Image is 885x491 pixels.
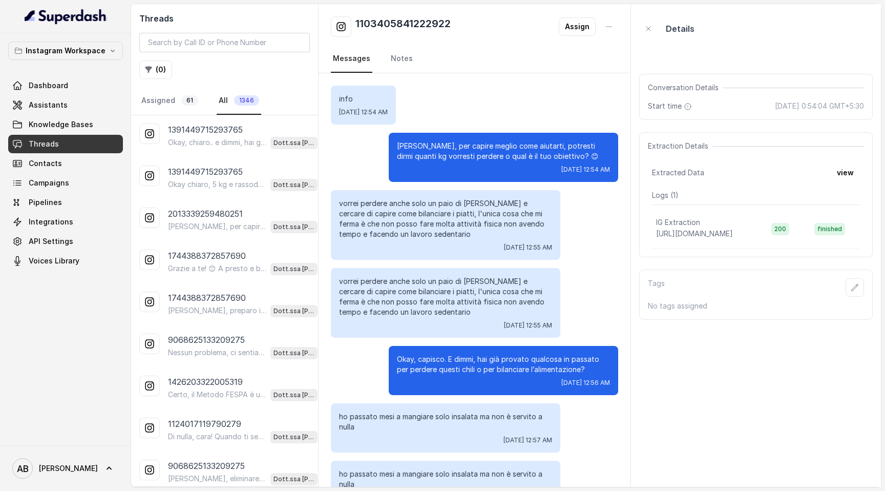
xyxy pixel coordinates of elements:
p: [PERSON_NAME], preparo il link della guida e te lo mando... ma per capire meglio come aiutar[PERS... [168,305,266,316]
span: API Settings [29,236,73,247]
a: Threads [8,135,123,153]
p: Dott.ssa [PERSON_NAME] [273,474,314,484]
p: [PERSON_NAME], per capire meglio come aiutarti, potresti dirmi quanti kg vorresti perdere o qual ... [397,141,610,161]
span: [DATE] 0:54:04 GMT+5:30 [775,101,864,111]
span: Conversation Details [648,83,723,93]
p: 1391449715293765 [168,124,243,136]
p: Logs ( 1 ) [652,190,860,200]
a: Pipelines [8,193,123,212]
p: ho passato mesi a mangiare solo insalata ma non è servito a nulla [339,412,552,432]
a: Assigned61 [139,87,200,115]
span: [PERSON_NAME] [39,463,98,474]
p: Nessun problema, ci sentiamo a settembre allora! 😊 La chiamata è sempre gratuita e senza impegno,... [168,347,266,358]
p: Details [666,23,694,35]
p: 1744388372857690 [168,292,246,304]
p: No tags assigned [648,301,864,311]
p: 1391449715293765 [168,166,243,178]
span: Dashboard [29,80,68,91]
span: [DATE] 12:55 AM [504,243,552,252]
button: Instagram Workspace [8,42,123,60]
span: Integrations [29,217,73,227]
p: Di nulla, cara! Quando ti sentirai pronta, sarò qui per aiutarti. Nel frattempo, se hai domande, ... [168,432,266,442]
img: light.svg [25,8,107,25]
p: Instagram Workspace [26,45,106,57]
p: [PERSON_NAME], per capire meglio come aiutarti, potresti dirmi quanti kg vorresti perdere o qual ... [168,221,266,232]
span: [DATE] 12:54 AM [561,166,610,174]
span: Assistants [29,100,68,110]
p: Okay, capisco. E dimmi, hai già provato qualcosa in passato per perdere questi chili o per bilanc... [397,354,610,375]
span: [DATE] 12:55 AM [504,321,552,330]
p: Okay, chiaro.. e dimmi, hai già provato qualcosa per perdere questi 5 kg e rassodare? [168,137,266,148]
span: [DATE] 12:57 AM [503,436,552,444]
span: Contacts [29,158,62,169]
a: Campaigns [8,174,123,192]
a: All1346 [217,87,261,115]
a: Messages [331,45,372,73]
p: Grazie a te! 😊 A presto e buona giornata! 🌷 [168,263,266,274]
nav: Tabs [139,87,310,115]
nav: Tabs [331,45,618,73]
p: 1426203322005319 [168,376,243,388]
p: [PERSON_NAME], eliminare [PERSON_NAME] e fianchi è un ottimo obiettivo per avere un corpo magro, ... [168,474,266,484]
a: Dashboard [8,76,123,95]
span: [URL][DOMAIN_NAME] [656,229,733,238]
span: [DATE] 12:54 AM [339,108,388,116]
span: 1346 [234,95,259,106]
a: Assistants [8,96,123,114]
p: vorrei perdere anche solo un paio di [PERSON_NAME] e cercare di capire come bilanciare i piatti, ... [339,276,552,317]
p: Tags [648,278,665,297]
span: Extraction Details [648,141,712,151]
a: Integrations [8,213,123,231]
input: Search by Call ID or Phone Number [139,33,310,52]
p: 9068625133209275 [168,460,245,472]
span: Knowledge Bases [29,119,93,130]
a: Knowledge Bases [8,115,123,134]
button: view [831,163,860,182]
span: [DATE] 12:56 AM [561,379,610,387]
p: vorrei perdere anche solo un paio di [PERSON_NAME] e cercare di capire come bilanciare i piatti, ... [339,198,552,239]
span: Extracted Data [652,168,704,178]
p: Dott.ssa [PERSON_NAME] [273,264,314,274]
p: Certo, il Metodo FESPA è un percorso di rieducazione alimentare che ti aiuta a velocizzare il met... [168,390,266,400]
p: Dott.ssa [PERSON_NAME] [273,138,314,148]
p: Dott.ssa [PERSON_NAME] [273,222,314,232]
p: 1744388372857690 [168,250,246,262]
span: 200 [771,223,789,235]
p: 9068625133209275 [168,334,245,346]
a: Contacts [8,154,123,173]
button: Assign [559,17,596,36]
span: Campaigns [29,178,69,188]
p: Dott.ssa [PERSON_NAME] [273,348,314,358]
a: Notes [389,45,415,73]
p: Okay chiaro, 5 kg e rassodare. Hai già provato qualcosa per raggiungere questo risultato? [168,179,266,190]
p: ho passato mesi a mangiare solo insalata ma non è servito a nulla [339,469,552,489]
a: Voices Library [8,252,123,270]
h2: Threads [139,12,310,25]
a: [PERSON_NAME] [8,454,123,483]
span: finished [814,223,845,235]
text: AB [17,463,29,474]
p: info [339,94,388,104]
p: IG Extraction [656,217,700,228]
span: 61 [181,95,198,106]
p: 1124017119790279 [168,418,241,430]
p: 2013339259480251 [168,208,243,220]
span: Start time [648,101,694,111]
button: (0) [139,60,172,79]
a: API Settings [8,232,123,251]
span: Voices Library [29,256,79,266]
p: Dott.ssa [PERSON_NAME] [273,432,314,442]
p: Dott.ssa [PERSON_NAME] [273,306,314,316]
h2: 1103405841222922 [355,16,451,37]
p: Dott.ssa [PERSON_NAME] [273,180,314,190]
p: Dott.ssa [PERSON_NAME] [273,390,314,400]
span: Pipelines [29,197,62,208]
span: Threads [29,139,59,149]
